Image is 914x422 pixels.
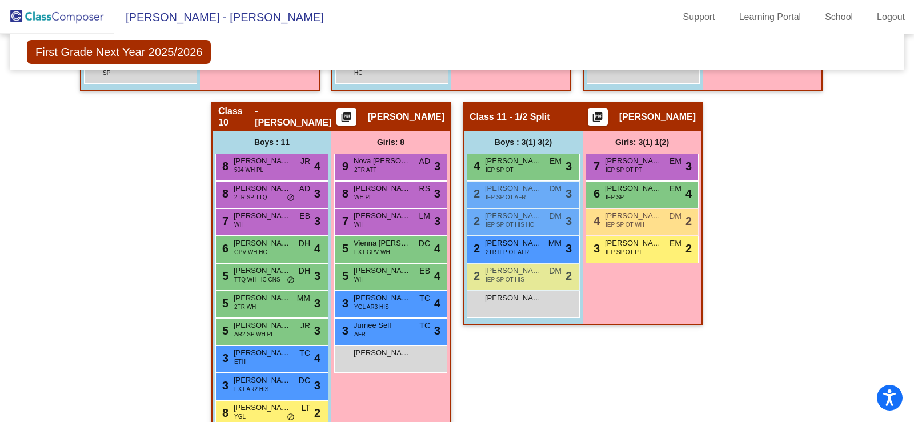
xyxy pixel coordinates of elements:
[234,412,246,421] span: YGL
[354,275,364,284] span: WH
[287,413,295,422] span: do_not_disturb_alt
[434,267,440,284] span: 4
[354,330,366,339] span: AFR
[485,155,542,167] span: [PERSON_NAME]
[299,265,310,277] span: DH
[605,183,662,194] span: [PERSON_NAME]
[591,111,604,127] mat-icon: picture_as_pdf
[234,238,291,249] span: [PERSON_NAME]
[606,248,642,256] span: IEP SP OT PT
[219,187,228,200] span: 8
[606,220,644,229] span: IEP SP OT WH
[368,111,444,123] span: [PERSON_NAME]
[591,160,600,172] span: 7
[354,210,411,222] span: [PERSON_NAME]
[314,267,320,284] span: 3
[566,267,572,284] span: 2
[234,357,246,366] span: ETH
[339,270,348,282] span: 5
[486,193,526,202] span: IEP SP OT AFR
[314,349,320,367] span: 4
[234,385,268,393] span: EXT AR2 HIS
[464,131,583,154] div: Boys : 3(1) 3(2)
[103,69,110,77] span: SP
[354,183,411,194] span: [PERSON_NAME]
[486,248,529,256] span: 2TR IEP OT AFR
[339,242,348,255] span: 5
[419,183,430,195] span: RS
[299,238,310,250] span: DH
[588,108,608,126] button: Print Students Details
[354,220,364,229] span: WH
[219,270,228,282] span: 5
[485,183,542,194] span: [PERSON_NAME]
[470,111,550,123] span: Class 11 - 1/2 Split
[336,108,356,126] button: Print Students Details
[219,215,228,227] span: 7
[213,131,331,154] div: Boys : 11
[354,166,376,174] span: 2TR ATT
[550,155,562,167] span: EM
[471,270,480,282] span: 2
[114,8,324,26] span: [PERSON_NAME] - [PERSON_NAME]
[314,240,320,257] span: 4
[670,155,682,167] span: EM
[670,183,682,195] span: EM
[219,160,228,172] span: 8
[314,377,320,394] span: 3
[419,265,430,277] span: EB
[234,166,263,174] span: 504 WH PL
[471,215,480,227] span: 2
[434,158,440,175] span: 3
[219,297,228,310] span: 5
[300,320,310,332] span: JR
[314,158,320,175] span: 4
[685,212,692,230] span: 2
[549,183,562,195] span: DM
[234,347,291,359] span: [PERSON_NAME]
[234,265,291,276] span: [PERSON_NAME]
[354,292,411,304] span: [PERSON_NAME]
[485,238,542,249] span: [PERSON_NAME]
[234,183,291,194] span: [PERSON_NAME]
[234,248,267,256] span: GPV WH HC
[339,215,348,227] span: 7
[219,324,228,337] span: 5
[287,194,295,203] span: do_not_disturb_alt
[566,212,572,230] span: 3
[471,187,480,200] span: 2
[219,407,228,419] span: 8
[234,292,291,304] span: [PERSON_NAME]
[219,379,228,392] span: 3
[434,295,440,312] span: 4
[816,8,862,26] a: School
[670,238,682,250] span: EM
[339,111,353,127] mat-icon: picture_as_pdf
[419,155,430,167] span: AD
[287,276,295,285] span: do_not_disturb_alt
[354,248,390,256] span: EXT GPV WH
[302,402,310,414] span: LT
[339,297,348,310] span: 3
[730,8,811,26] a: Learning Portal
[471,160,480,172] span: 4
[234,375,291,386] span: [PERSON_NAME]
[549,210,562,222] span: DM
[354,238,411,249] span: Vienna [PERSON_NAME]
[354,347,411,359] span: [PERSON_NAME]
[685,158,692,175] span: 3
[234,303,256,311] span: 2TR WH
[219,352,228,364] span: 3
[299,375,310,387] span: DC
[299,210,310,222] span: EB
[354,193,372,202] span: WH PL
[419,238,430,250] span: DC
[297,292,310,304] span: MM
[434,212,440,230] span: 3
[234,220,244,229] span: WH
[299,183,310,195] span: AD
[314,295,320,312] span: 3
[606,193,624,202] span: IEP SP
[234,155,291,167] span: [PERSON_NAME]
[685,185,692,202] span: 4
